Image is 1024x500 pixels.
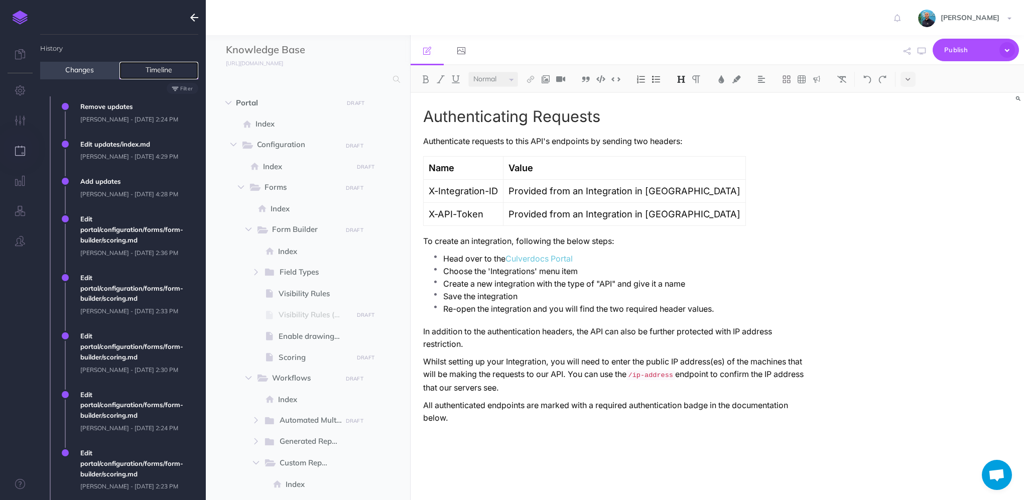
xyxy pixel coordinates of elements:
[423,325,810,350] p: In addition to the authentication headers, the API can also be further protected with IP address ...
[541,75,550,83] img: Add image button
[505,254,573,264] a: Culverdocs Portal
[343,97,368,109] button: DRAFT
[421,75,430,83] img: Bold button
[429,185,498,197] p: X-Integration-ID
[451,75,460,83] img: Underline button
[255,118,350,130] span: Index
[353,161,378,173] button: DRAFT
[508,208,740,220] p: Provided from an Integration in [GEOGRAPHIC_DATA]
[278,394,350,406] span: Index
[423,355,810,394] p: Whilst setting up your Integration, you will need to enter the public IP address(es) of the machi...
[429,208,498,220] p: X-API-Token
[423,108,810,125] h1: Authenticating Requests
[119,62,199,79] a: Timeline
[636,75,646,83] img: Ordered list button
[226,43,344,58] input: Documentation Name
[918,10,936,27] img: 925838e575eb33ea1a1ca055db7b09b0.jpg
[342,140,367,152] button: DRAFT
[581,75,590,83] img: Blockquote button
[279,330,350,342] span: Enable drawing on uploaded / captured image
[757,75,766,83] img: Alignment dropdown menu button
[652,75,661,83] img: Unordered list button
[436,75,445,83] img: Italic button
[279,351,350,363] span: Scoring
[443,290,810,303] p: Save the integration
[167,83,198,94] button: Filter
[346,143,363,149] small: DRAFT
[346,185,363,191] small: DRAFT
[263,161,350,173] span: Index
[732,75,741,83] img: Text background color button
[40,35,198,52] h4: History
[423,235,810,247] p: To create an integration, following the below steps:
[837,75,846,83] img: Clear styles button
[556,75,565,83] img: Add video button
[278,245,350,258] span: Index
[272,372,335,385] span: Workflows
[423,399,810,424] p: All authenticated endpoints are marked with a required authentication badge in the documentation ...
[279,288,350,300] span: Visibility Rules
[982,460,1012,490] a: Open chat
[346,376,363,382] small: DRAFT
[13,11,28,25] img: logo-mark.svg
[280,414,351,427] span: Automated Multi-Stage Workflows
[508,185,740,197] p: Provided from an Integration in [GEOGRAPHIC_DATA]
[596,75,605,83] img: Code block button
[878,75,887,83] img: Redo
[357,164,374,170] small: DRAFT
[423,135,810,148] p: Authenticate requests to this API's endpoints by sending two headers:
[357,354,374,361] small: DRAFT
[271,203,350,215] span: Index
[265,181,335,194] span: Forms
[236,97,337,109] span: Portal
[286,478,350,490] span: Index
[257,139,335,152] span: Configuration
[677,75,686,83] img: Headings dropdown button
[797,75,806,83] img: Create table button
[280,266,335,279] span: Field Types
[206,58,293,68] a: [URL][DOMAIN_NAME]
[526,75,535,83] img: Link button
[347,100,364,106] small: DRAFT
[443,278,810,290] p: Create a new integration with the type of "API" and give it a name
[272,223,335,236] span: Form Builder
[443,303,810,315] p: Re-open the integration and you will find the two required header values.
[342,224,367,236] button: DRAFT
[226,70,387,88] input: Search
[692,75,701,83] img: Paragraph button
[280,457,339,470] span: Custom Reports
[353,309,378,321] button: DRAFT
[353,352,378,363] button: DRAFT
[40,62,119,79] a: Changes
[443,253,810,265] p: Head over to the
[812,75,821,83] img: Callout dropdown menu button
[280,435,349,448] span: Generated Reports
[279,309,350,321] span: Visibility Rules (V2 Draft)
[180,85,193,92] small: Filter
[443,265,810,278] p: Choose the 'Integrations' menu item
[342,182,367,194] button: DRAFT
[933,39,1019,61] button: Publish
[717,75,726,83] img: Text color button
[863,75,872,83] img: Undo
[611,75,620,83] img: Inline code button
[508,162,533,173] strong: Value
[626,370,675,380] code: /ip-address
[226,60,283,67] small: [URL][DOMAIN_NAME]
[944,42,994,58] span: Publish
[429,162,454,173] strong: Name
[357,312,374,318] small: DRAFT
[936,13,1004,22] span: [PERSON_NAME]
[346,418,363,424] small: DRAFT
[342,373,367,385] button: DRAFT
[342,415,367,427] button: DRAFT
[346,227,363,233] small: DRAFT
